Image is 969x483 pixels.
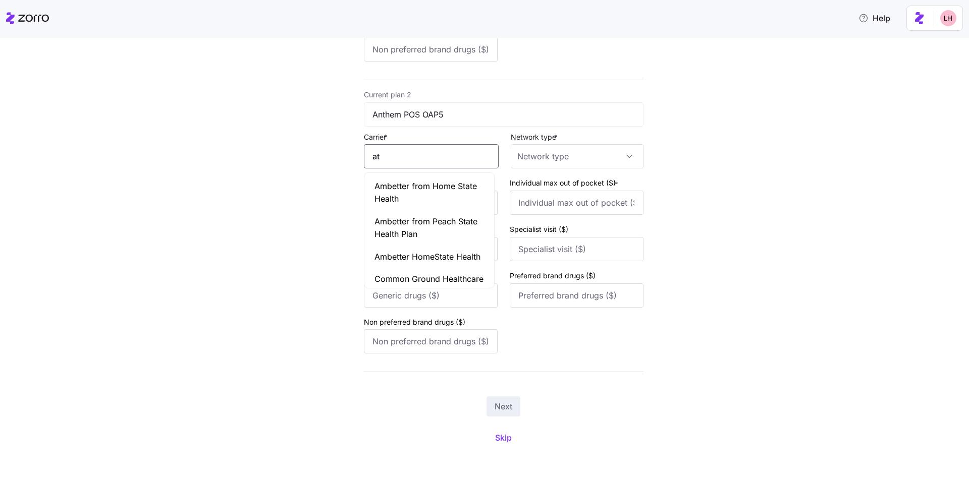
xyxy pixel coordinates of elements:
input: Preferred brand drugs ($) [510,283,643,308]
label: Preferred brand drugs ($) [510,270,596,281]
label: Carrier [364,132,390,143]
label: Non preferred brand drugs ($) [364,317,465,328]
button: Skip [487,429,520,447]
label: Current plan 2 [364,89,411,100]
input: Carrier [364,144,499,168]
span: Ambetter from Peach State Health Plan [374,215,484,240]
input: Individual max out of pocket ($) [510,191,643,215]
span: Common Ground Healthcare Cooperative [374,273,484,298]
label: Specialist visit ($) [510,224,568,235]
label: Individual max out of pocket ($) [510,177,620,189]
span: Help [858,12,890,24]
span: Skip [495,432,512,444]
img: 8ac9784bd0c5ae1e7e1202a2aac67deb [940,10,956,26]
span: Ambetter HomeState Health [374,251,480,263]
input: Non preferred brand drugs ($) [364,329,498,353]
input: Network type [511,144,643,168]
label: Network type [511,132,560,143]
span: Next [495,400,512,412]
input: Generic drugs ($) [364,283,498,308]
button: Next [487,396,520,416]
button: Help [850,8,898,28]
span: Ambetter from Home State Health [374,180,484,205]
input: Non preferred brand drugs ($) [364,37,498,62]
input: Specialist visit ($) [510,237,643,261]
